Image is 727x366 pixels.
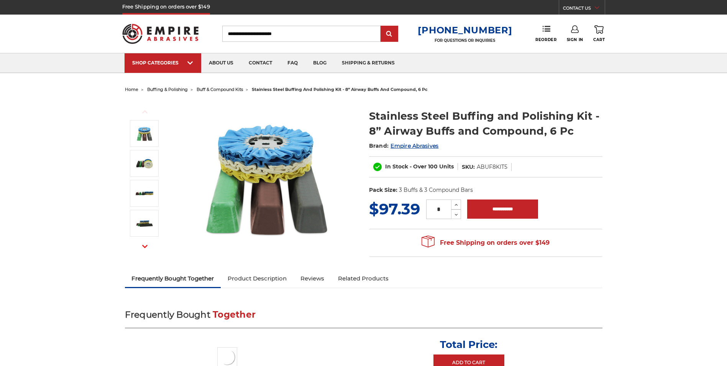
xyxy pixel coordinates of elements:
dd: 3 Buffs & 3 Compound Bars [399,186,473,194]
input: Submit [382,26,397,42]
dt: SKU: [462,163,475,171]
a: buffing & polishing [147,87,188,92]
span: Frequently Bought [125,309,210,320]
div: SHOP CATEGORIES [132,60,194,66]
a: buff & compound kits [197,87,243,92]
span: stainless steel buffing and polishing kit - 8” airway buffs and compound, 6 pc [252,87,428,92]
img: 8 inch airway buffing wheel and compound kit for stainless steel [135,124,154,143]
p: FOR QUESTIONS OR INQUIRIES [418,38,512,43]
a: shipping & returns [334,53,402,73]
a: blog [305,53,334,73]
span: 100 [428,163,438,170]
a: Empire Abrasives [391,142,438,149]
span: Brand: [369,142,389,149]
a: home [125,87,138,92]
img: Stainless Steel Buffing and Polishing Kit - 8” Airway Buffs and Compound, 6 Pc [135,214,154,233]
a: [PHONE_NUMBER] [418,25,512,36]
button: Next [136,238,154,255]
span: Reorder [535,37,556,42]
span: Together [213,309,256,320]
span: In Stock [385,163,408,170]
span: Free Shipping on orders over $149 [422,235,550,251]
a: about us [201,53,241,73]
img: Stainless Steel Buffing and Polishing Kit - 8” Airway Buffs and Compound, 6 Pc [135,184,154,203]
span: Units [439,163,454,170]
dd: ABUF8KIT5 [477,163,507,171]
a: CONTACT US [563,4,605,15]
img: Empire Abrasives [122,19,199,49]
span: Sign In [567,37,583,42]
a: Product Description [221,270,294,287]
button: Previous [136,104,154,120]
a: Reviews [294,270,331,287]
a: contact [241,53,280,73]
a: Related Products [331,270,396,287]
a: Reorder [535,25,556,42]
a: faq [280,53,305,73]
h1: Stainless Steel Buffing and Polishing Kit - 8” Airway Buffs and Compound, 6 Pc [369,109,602,138]
p: Total Price: [440,338,497,351]
img: stainless steel 8 inch airway buffing wheel and compound kit [135,154,154,173]
a: Frequently Bought Together [125,270,221,287]
a: Cart [593,25,605,42]
span: - Over [410,163,427,170]
span: Cart [593,37,605,42]
img: 8 inch airway buffing wheel and compound kit for stainless steel [190,101,344,254]
dt: Pack Size: [369,186,397,194]
span: $97.39 [369,199,420,218]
